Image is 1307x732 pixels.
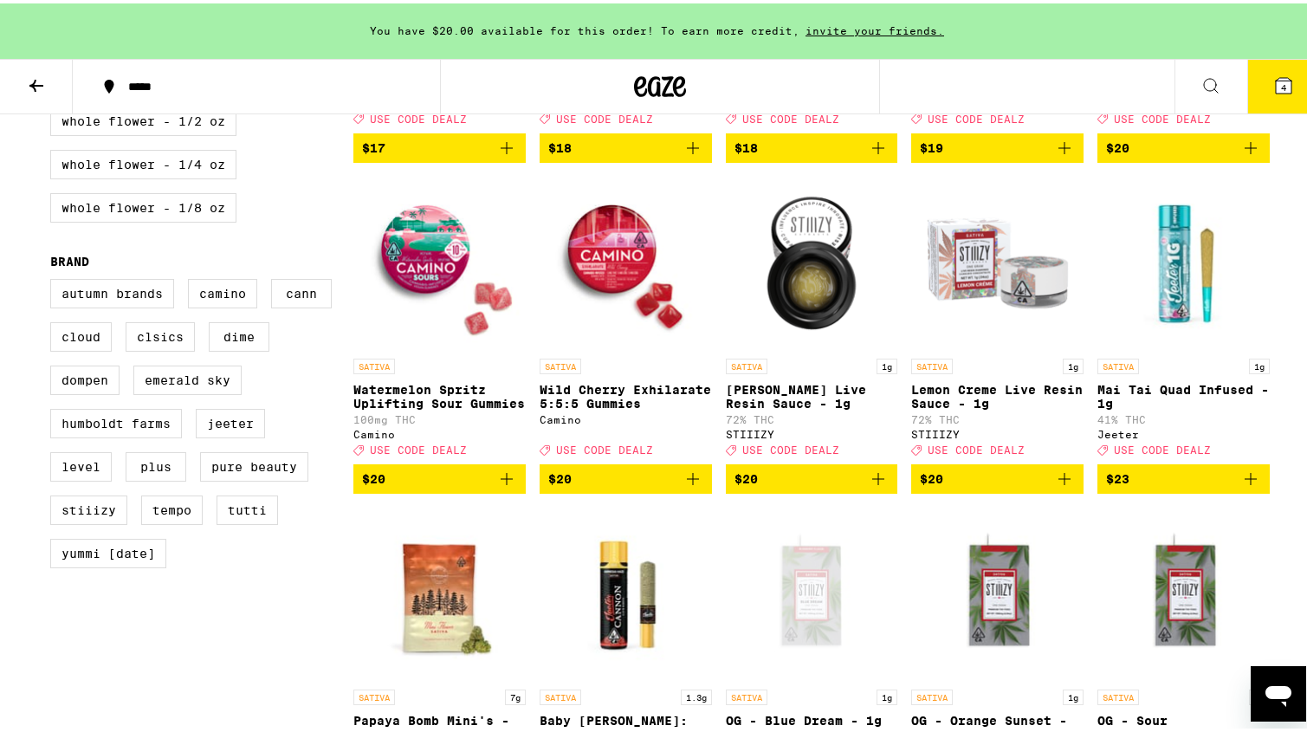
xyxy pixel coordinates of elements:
[362,469,385,483] span: $20
[799,22,950,33] span: invite your friends.
[50,190,236,219] label: Whole Flower - 1/8 oz
[1097,173,1270,347] img: Jeeter - Mai Tai Quad Infused - 1g
[370,441,467,452] span: USE CODE DEALZ
[540,355,581,371] p: SATIVA
[911,130,1084,159] button: Add to bag
[1106,469,1129,483] span: $23
[1097,355,1139,371] p: SATIVA
[540,379,712,407] p: Wild Cherry Exhilarate 5:5:5 Gummies
[1097,379,1270,407] p: Mai Tai Quad Infused - 1g
[556,441,653,452] span: USE CODE DEALZ
[353,130,526,159] button: Add to bag
[1281,79,1286,89] span: 4
[1114,441,1211,452] span: USE CODE DEALZ
[911,425,1084,437] div: STIIIZY
[1097,461,1270,490] button: Add to bag
[50,146,236,176] label: Whole Flower - 1/4 oz
[911,379,1084,407] p: Lemon Creme Live Resin Sauce - 1g
[126,319,195,348] label: CLSICS
[911,686,953,702] p: SATIVA
[1097,173,1270,461] a: Open page for Mai Tai Quad Infused - 1g from Jeeter
[1249,686,1270,702] p: 1g
[50,319,112,348] label: Cloud
[370,110,467,121] span: USE CODE DEALZ
[734,138,758,152] span: $18
[1063,686,1084,702] p: 1g
[50,251,89,265] legend: Brand
[133,362,242,392] label: Emerald Sky
[505,686,526,702] p: 7g
[50,275,174,305] label: Autumn Brands
[353,379,526,407] p: Watermelon Spritz Uplifting Sour Gummies
[1097,130,1270,159] button: Add to bag
[540,461,712,490] button: Add to bag
[1097,504,1270,677] img: STIIIZY - OG - Sour Tangie - 1g
[726,411,898,422] p: 72% THC
[911,173,1084,461] a: Open page for Lemon Creme Live Resin Sauce - 1g from STIIIZY
[877,355,897,371] p: 1g
[353,425,526,437] div: Camino
[726,425,898,437] div: STIIIZY
[353,173,526,347] img: Camino - Watermelon Spritz Uplifting Sour Gummies
[50,492,127,521] label: STIIIZY
[353,173,526,461] a: Open page for Watermelon Spritz Uplifting Sour Gummies from Camino
[1251,663,1306,718] iframe: Button to launch messaging window
[370,22,799,33] span: You have $20.00 available for this order! To earn more credit,
[50,535,166,565] label: Yummi [DATE]
[726,173,898,347] img: STIIIZY - Berry Sundae Live Resin Sauce - 1g
[726,710,898,724] p: OG - Blue Dream - 1g
[540,686,581,702] p: SATIVA
[540,173,712,461] a: Open page for Wild Cherry Exhilarate 5:5:5 Gummies from Camino
[1106,138,1129,152] span: $20
[200,449,308,478] label: Pure Beauty
[141,492,203,521] label: Tempo
[877,686,897,702] p: 1g
[726,461,898,490] button: Add to bag
[726,355,767,371] p: SATIVA
[362,138,385,152] span: $17
[742,110,839,121] span: USE CODE DEALZ
[353,411,526,422] p: 100mg THC
[50,362,120,392] label: Dompen
[920,469,943,483] span: $20
[50,405,182,435] label: Humboldt Farms
[540,504,712,677] img: Jeeter - Baby Cannon: Amnesia Haze Infused - 1.3g
[548,138,572,152] span: $18
[1063,355,1084,371] p: 1g
[271,275,332,305] label: Cann
[1114,110,1211,121] span: USE CODE DEALZ
[353,686,395,702] p: SATIVA
[217,492,278,521] label: Tutti
[1249,355,1270,371] p: 1g
[911,504,1084,677] img: STIIIZY - OG - Orange Sunset - 1g
[928,441,1025,452] span: USE CODE DEALZ
[911,355,953,371] p: SATIVA
[126,449,186,478] label: PLUS
[726,173,898,461] a: Open page for Berry Sundae Live Resin Sauce - 1g from STIIIZY
[209,319,269,348] label: DIME
[540,411,712,422] div: Camino
[540,130,712,159] button: Add to bag
[1097,425,1270,437] div: Jeeter
[353,355,395,371] p: SATIVA
[742,441,839,452] span: USE CODE DEALZ
[911,461,1084,490] button: Add to bag
[1097,686,1139,702] p: SATIVA
[540,173,712,347] img: Camino - Wild Cherry Exhilarate 5:5:5 Gummies
[726,379,898,407] p: [PERSON_NAME] Live Resin Sauce - 1g
[911,173,1084,347] img: STIIIZY - Lemon Creme Live Resin Sauce - 1g
[353,504,526,677] img: Humboldt Farms - Papaya Bomb Mini's - 7g
[920,138,943,152] span: $19
[734,469,758,483] span: $20
[50,449,112,478] label: LEVEL
[50,103,236,133] label: Whole Flower - 1/2 oz
[928,110,1025,121] span: USE CODE DEALZ
[556,110,653,121] span: USE CODE DEALZ
[681,686,712,702] p: 1.3g
[548,469,572,483] span: $20
[196,405,265,435] label: Jeeter
[1097,411,1270,422] p: 41% THC
[353,461,526,490] button: Add to bag
[726,130,898,159] button: Add to bag
[726,686,767,702] p: SATIVA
